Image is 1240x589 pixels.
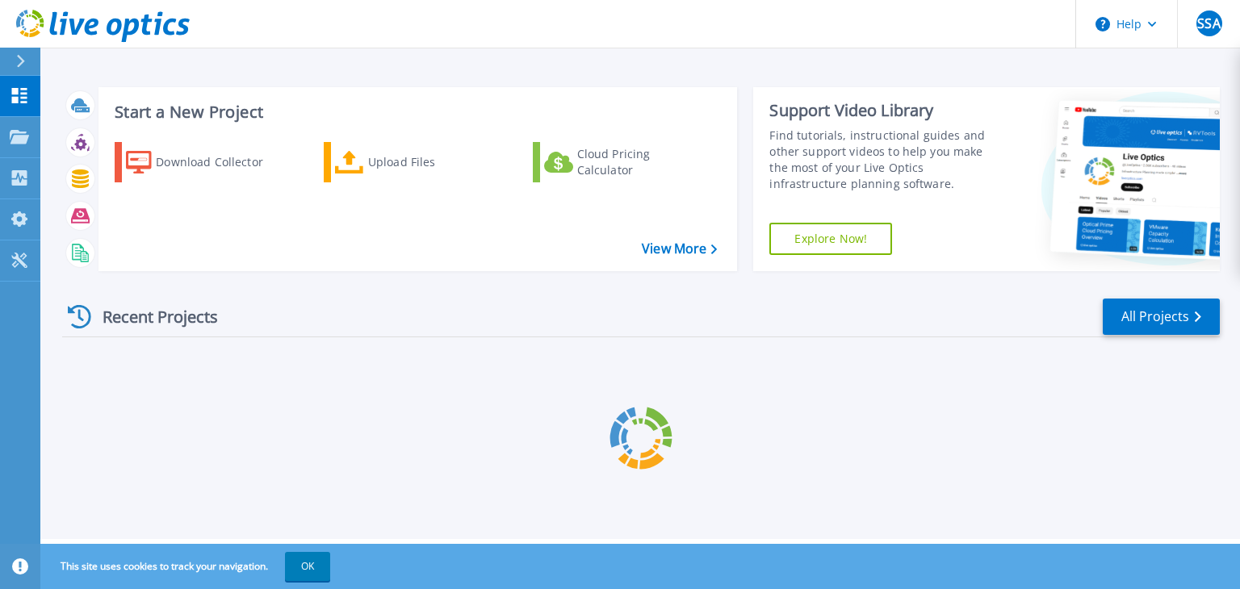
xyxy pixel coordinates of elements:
[533,142,713,182] a: Cloud Pricing Calculator
[324,142,504,182] a: Upload Files
[769,100,1003,121] div: Support Video Library
[769,223,892,255] a: Explore Now!
[1103,299,1220,335] a: All Projects
[115,103,717,121] h3: Start a New Project
[577,146,706,178] div: Cloud Pricing Calculator
[156,146,285,178] div: Download Collector
[115,142,295,182] a: Download Collector
[368,146,497,178] div: Upload Files
[642,241,717,257] a: View More
[44,552,330,581] span: This site uses cookies to track your navigation.
[62,297,240,336] div: Recent Projects
[769,127,1003,192] div: Find tutorials, instructional guides and other support videos to help you make the most of your L...
[1197,17,1220,30] span: SSA
[285,552,330,581] button: OK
